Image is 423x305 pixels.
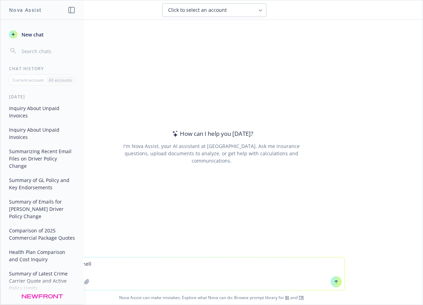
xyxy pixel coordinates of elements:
input: Search chats [20,46,75,56]
button: Summarizing Recent Email Files on Driver Policy Change [6,146,78,172]
button: Inquiry About Unpaid Invoices [6,102,78,121]
button: Inquiry About Unpaid Invoices [6,124,78,143]
button: Click to select an account [162,3,266,17]
button: Summary of Latest Crime Carrier Quote and Active Policy Limits [6,268,78,294]
a: TR [299,295,304,300]
span: Nova Assist can make mistakes. Explore what Nova can do: Browse prompt library for and [3,290,420,305]
textarea: hell [78,257,345,290]
div: [DATE] [1,297,84,303]
div: I'm Nova Assist, your AI assistant at [GEOGRAPHIC_DATA]. Ask me insurance questions, upload docum... [114,142,309,164]
div: [DATE] [1,94,84,100]
button: Health Plan Comparison and Cost Inquiry [6,246,78,265]
button: Summary of Emails for [PERSON_NAME] Driver Policy Change [6,196,78,222]
p: All accounts [49,77,72,83]
div: How can I help you [DATE]? [170,129,253,138]
button: Summary of GL Policy and Key Endorsements [6,174,78,193]
button: New chat [6,28,78,41]
div: Chat History [1,66,84,72]
a: BI [285,295,289,300]
span: Click to select an account [168,7,227,14]
button: Comparison of 2025 Commercial Package Quotes [6,225,78,244]
h1: Nova Assist [9,6,42,14]
span: New chat [20,31,44,38]
p: Current account [13,77,44,83]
